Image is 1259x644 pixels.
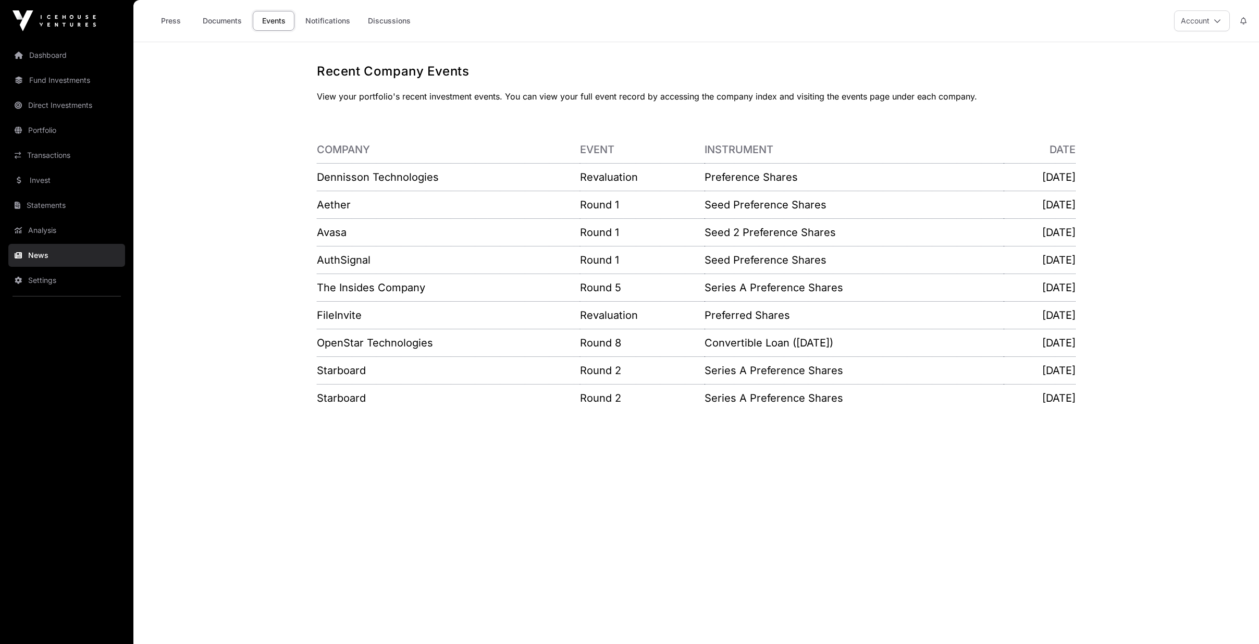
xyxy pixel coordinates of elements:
a: Avasa [317,226,347,239]
p: Series A Preference Shares [705,363,1004,378]
a: Starboard [317,364,366,377]
img: Icehouse Ventures Logo [13,10,96,31]
p: Seed 2 Preference Shares [705,225,1004,240]
p: Preferred Shares [705,308,1004,323]
th: Date [1004,136,1076,164]
p: [DATE] [1004,336,1076,350]
h1: Recent Company Events [317,63,1076,80]
a: AuthSignal [317,254,371,266]
p: Revaluation [580,170,705,184]
p: Convertible Loan ([DATE]) [705,336,1004,350]
p: Round 1 [580,253,705,267]
button: Account [1174,10,1230,31]
p: Revaluation [580,308,705,323]
a: News [8,244,125,267]
p: [DATE] [1004,197,1076,212]
p: Preference Shares [705,170,1004,184]
p: Round 1 [580,225,705,240]
a: Press [150,11,192,31]
th: Company [317,136,580,164]
th: Instrument [705,136,1004,164]
p: Round 2 [580,363,705,378]
a: Portfolio [8,119,125,142]
a: Dennisson Technologies [317,171,439,183]
p: Seed Preference Shares [705,253,1004,267]
a: Settings [8,269,125,292]
a: FileInvite [317,309,362,321]
a: Discussions [361,11,417,31]
p: Round 5 [580,280,705,295]
p: [DATE] [1004,170,1076,184]
a: Starboard [317,392,366,404]
p: [DATE] [1004,225,1076,240]
p: Series A Preference Shares [705,280,1004,295]
p: Round 1 [580,197,705,212]
a: Aether [317,199,351,211]
p: Seed Preference Shares [705,197,1004,212]
p: [DATE] [1004,280,1076,295]
p: View your portfolio's recent investment events. You can view your full event record by accessing ... [317,90,1076,103]
p: [DATE] [1004,253,1076,267]
p: Round 2 [580,391,705,405]
a: Statements [8,194,125,217]
a: Direct Investments [8,94,125,117]
a: The Insides Company [317,281,425,294]
a: Documents [196,11,249,31]
th: Event [580,136,705,164]
a: Notifications [299,11,357,31]
a: Analysis [8,219,125,242]
p: [DATE] [1004,363,1076,378]
a: Invest [8,169,125,192]
p: Round 8 [580,336,705,350]
p: [DATE] [1004,308,1076,323]
a: OpenStar Technologies [317,337,433,349]
p: Series A Preference Shares [705,391,1004,405]
p: [DATE] [1004,391,1076,405]
a: Events [253,11,294,31]
a: Dashboard [8,44,125,67]
a: Fund Investments [8,69,125,92]
iframe: Chat Widget [1207,594,1259,644]
a: Transactions [8,144,125,167]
